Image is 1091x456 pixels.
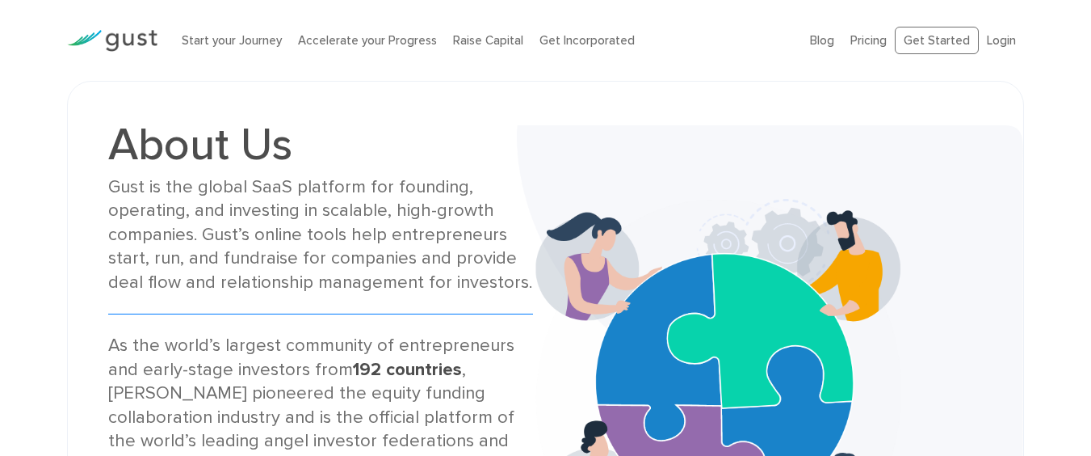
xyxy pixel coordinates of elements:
h1: About Us [108,122,534,167]
a: Login [987,33,1016,48]
a: Blog [810,33,834,48]
a: Pricing [850,33,887,48]
a: Raise Capital [453,33,523,48]
a: Get Incorporated [539,33,635,48]
a: Accelerate your Progress [298,33,437,48]
div: Gust is the global SaaS platform for founding, operating, and investing in scalable, high-growth ... [108,175,534,294]
img: Gust Logo [67,30,157,52]
strong: 192 countries [353,359,462,380]
a: Start your Journey [182,33,282,48]
a: Get Started [895,27,979,55]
